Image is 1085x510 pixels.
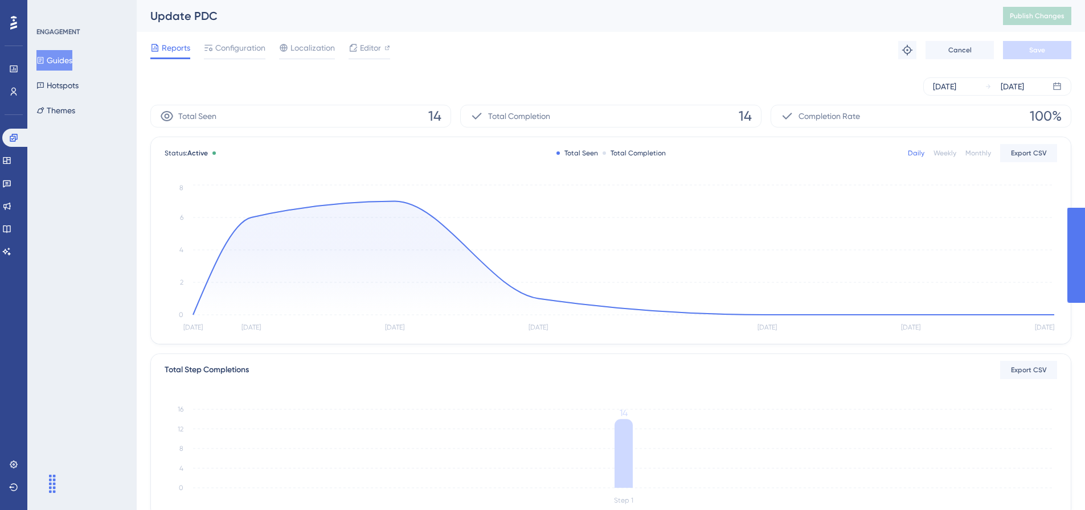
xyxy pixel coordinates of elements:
span: 14 [428,107,441,125]
tspan: 0 [179,484,183,492]
tspan: 14 [620,408,628,418]
button: Themes [36,100,75,121]
tspan: 12 [178,425,183,433]
tspan: Step 1 [614,496,633,504]
iframe: UserGuiding AI Assistant Launcher [1037,465,1071,499]
div: Weekly [933,149,956,158]
button: Publish Changes [1003,7,1071,25]
button: Cancel [926,41,994,59]
span: Publish Changes [1010,11,1064,20]
div: Update PDC [150,8,975,24]
tspan: [DATE] [901,323,920,331]
div: Arrastar [43,467,62,501]
button: Save [1003,41,1071,59]
div: [DATE] [933,80,956,93]
span: Completion Rate [799,109,860,123]
tspan: [DATE] [183,323,203,331]
span: Export CSV [1011,365,1047,375]
span: Cancel [948,46,972,55]
button: Hotspots [36,75,79,96]
tspan: [DATE] [241,323,261,331]
button: Guides [36,50,72,71]
tspan: 4 [179,246,183,254]
div: Total Completion [603,149,666,158]
span: Export CSV [1011,149,1047,158]
span: Editor [360,41,381,55]
tspan: 16 [178,405,183,413]
span: Total Completion [488,109,550,123]
tspan: [DATE] [1035,323,1054,331]
tspan: 0 [179,311,183,319]
tspan: [DATE] [385,323,404,331]
div: Daily [908,149,924,158]
tspan: [DATE] [529,323,548,331]
div: Monthly [965,149,991,158]
div: Total Step Completions [165,363,249,377]
span: Localization [290,41,335,55]
div: ENGAGEMENT [36,27,80,36]
button: Export CSV [1000,361,1057,379]
tspan: 8 [179,184,183,192]
div: [DATE] [1001,80,1024,93]
span: Configuration [215,41,265,55]
span: Reports [162,41,190,55]
div: Total Seen [556,149,598,158]
span: Save [1029,46,1045,55]
span: Total Seen [178,109,216,123]
tspan: 6 [180,213,183,221]
tspan: 8 [179,445,183,453]
tspan: 4 [179,464,183,472]
tspan: [DATE] [758,323,777,331]
tspan: 2 [180,278,183,286]
button: Export CSV [1000,144,1057,162]
span: 100% [1030,107,1062,125]
span: Status: [165,149,208,158]
span: Active [187,149,208,157]
span: 14 [739,107,752,125]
